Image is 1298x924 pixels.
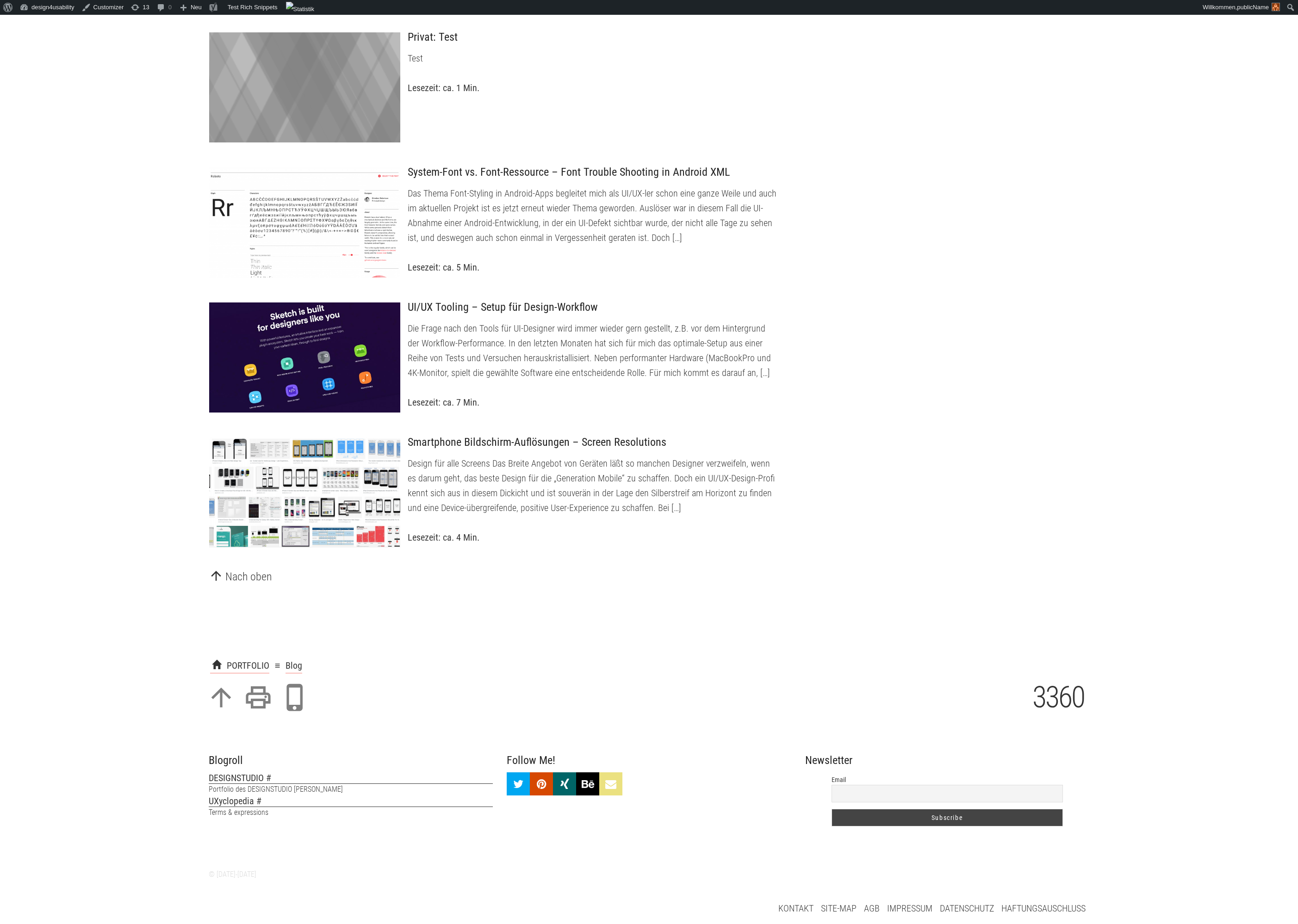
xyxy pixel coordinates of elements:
span: arrow_upward [209,568,225,583]
li: Terms & expressions [209,795,493,818]
a: Kontakt [778,899,814,918]
h3: UI/UX Tooling – Setup für Design-Workflow [408,302,778,314]
h3: Follow Me! [507,755,791,767]
a: AGB [864,899,880,918]
a: arrow_upward [206,683,236,712]
span: ≡ [275,660,280,671]
li: Portfolio des DESIGNSTUDIO [PERSON_NAME] [209,772,493,795]
span: Lesezeit: ca. 1 Min. [408,82,479,93]
a: PORTFOLIO [210,658,269,673]
input: Subscribe [832,809,1063,826]
h3: System-Font vs. Font-Ressource – Font Trouble Shooting in Android XML [408,166,778,179]
img: Zugriffe der letzten 48 Stunden. Hier klicken für weitere Statistiken. [286,2,315,17]
a: arrow_upwardNach oben [209,568,272,585]
a: Haftungsauschluss [1001,899,1086,918]
a: DESIGNSTUDIO [209,772,493,784]
span: publicName [1237,4,1269,11]
a: Blog [286,658,302,673]
a: phone_iphone [280,683,310,712]
p: © [DATE]-[DATE] [209,865,344,884]
a: Site-Map [821,899,857,918]
a: UXyclopedia [209,795,493,807]
span: Lesezeit: ca. 5 Min. [408,262,479,273]
p: Test [408,51,778,66]
span: Lesezeit: ca. 4 Min. [408,532,479,543]
span: Lesezeit: ca. 7 Min. [408,397,479,408]
h3: Privat: Test [408,31,778,43]
p: Design für alle Screens Das Breite Angebot von Geräten läßt so manchen Designer verzweifeln, wenn... [408,456,778,515]
a: print [243,683,273,712]
h3: Newsletter [805,755,1089,767]
a: Impressum [887,899,932,918]
a: Datenschutz [940,899,994,918]
h3: Smartphone Bildschirm-Auflösungen – Screen Resolutions [408,437,778,449]
h3: Blogroll [209,755,493,767]
p: Das Thema Font-Styling in Android-Apps begleitet mich als UI/UX-ler schon eine ganze Weile und au... [408,186,778,245]
p: Die Frage nach den Tools für UI-Designer wird immer wieder gern gestellt, z.B. vor dem Hintergrun... [408,321,778,380]
span: 3360 [1032,680,1084,715]
label: Email [832,776,1063,783]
